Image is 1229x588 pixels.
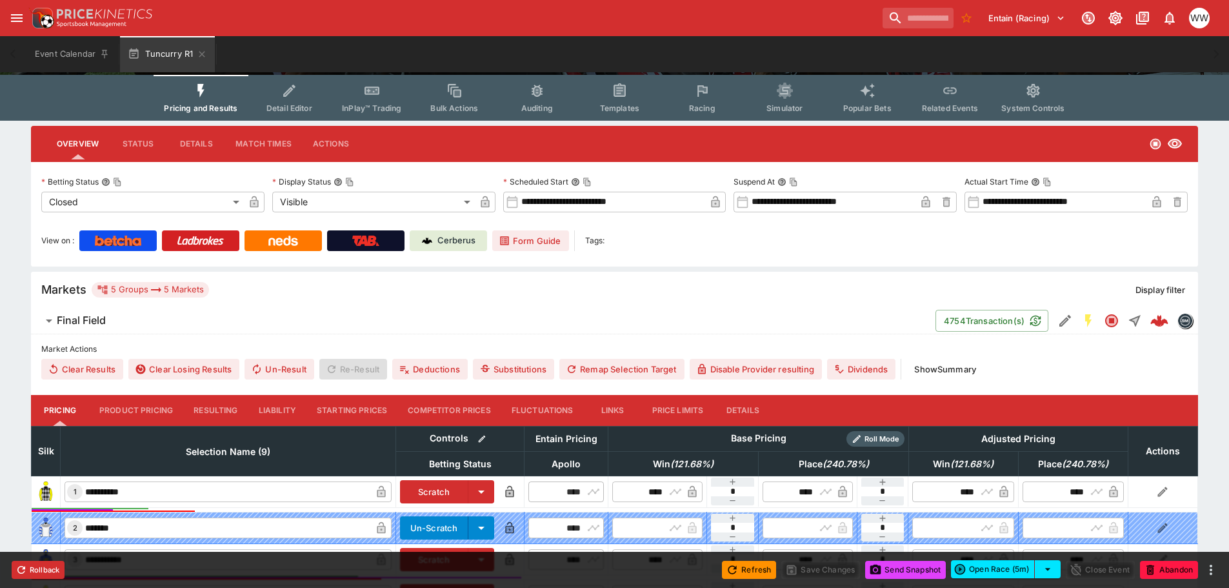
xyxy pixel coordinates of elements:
[306,395,397,426] button: Starting Prices
[690,359,822,380] button: Disable Provider resulting
[1077,6,1100,30] button: Connected to PK
[177,236,224,246] img: Ladbrokes
[128,359,239,380] button: Clear Losing Results
[474,431,490,447] button: Bulk edit
[101,177,110,187] button: Betting StatusCopy To Clipboard
[766,103,803,113] span: Simulator
[964,176,1028,187] p: Actual Start Time
[27,36,117,72] button: Event Calendar
[400,548,469,571] button: Scratch
[951,560,1061,578] div: split button
[248,395,306,426] button: Liability
[981,8,1073,28] button: Select Tenant
[919,456,1008,472] span: Win(121.68%)
[670,456,714,472] em: ( 121.68 %)
[164,103,237,113] span: Pricing and Results
[5,6,28,30] button: open drawer
[1189,8,1210,28] div: William Wallace
[1035,560,1061,578] button: select merge strategy
[1024,456,1123,472] span: Place(240.78%)
[777,177,786,187] button: Suspend AtCopy To Clipboard
[906,359,984,380] button: ShowSummary
[1054,309,1077,332] button: Edit Detail
[714,395,772,426] button: Details
[109,128,167,159] button: Status
[272,176,331,187] p: Display Status
[1158,6,1181,30] button: Notifications
[57,314,106,327] h6: Final Field
[1062,456,1108,472] em: ( 240.78 %)
[272,192,475,212] div: Visible
[1178,314,1192,328] img: betmakers
[789,177,798,187] button: Copy To Clipboard
[584,395,642,426] button: Links
[951,560,1035,578] button: Open Race (5m)
[473,359,554,380] button: Substitutions
[1031,177,1040,187] button: Actual Start TimeCopy To Clipboard
[734,176,775,187] p: Suspend At
[120,36,215,72] button: Tuncurry R1
[167,128,225,159] button: Details
[430,103,478,113] span: Bulk Actions
[266,103,312,113] span: Detail Editor
[342,103,401,113] span: InPlay™ Trading
[859,434,904,445] span: Roll Mode
[1043,177,1052,187] button: Copy To Clipboard
[525,451,608,476] th: Apollo
[1177,313,1193,329] div: betmakers
[334,177,343,187] button: Display StatusCopy To Clipboard
[1185,4,1214,32] button: William Wallace
[89,395,183,426] button: Product Pricing
[908,426,1128,451] th: Adjusted Pricing
[31,308,935,334] button: Final Field
[437,234,475,247] p: Cerberus
[639,456,728,472] span: Win(121.68%)
[1140,561,1198,579] button: Abandon
[319,359,387,380] span: Re-Result
[41,340,1188,359] label: Market Actions
[415,456,506,472] span: Betting Status
[392,359,468,380] button: Deductions
[1131,6,1154,30] button: Documentation
[172,444,285,460] span: Selection Name (9)
[71,487,79,496] span: 1
[1167,136,1183,152] svg: Visible
[97,282,204,298] div: 5 Groups 5 Markets
[41,192,244,212] div: Closed
[46,128,109,159] button: Overview
[41,359,123,380] button: Clear Results
[41,176,99,187] p: Betting Status
[883,8,954,28] input: search
[397,395,501,426] button: Competitor Prices
[585,230,605,251] label: Tags:
[1104,6,1127,30] button: Toggle light/dark mode
[41,282,86,297] h5: Markets
[268,236,297,246] img: Neds
[600,103,639,113] span: Templates
[225,128,302,159] button: Match Times
[1001,103,1064,113] span: System Controls
[154,75,1075,121] div: Event type filters
[1150,312,1168,330] div: 1b0a87ee-4e0e-414c-9c0c-741e20c7b176
[559,359,684,380] button: Remap Selection Target
[41,230,74,251] label: View on :
[1100,309,1123,332] button: Closed
[1149,137,1162,150] svg: Closed
[689,103,715,113] span: Racing
[922,103,978,113] span: Related Events
[183,395,248,426] button: Resulting
[642,395,714,426] button: Price Limits
[843,103,892,113] span: Popular Bets
[823,456,869,472] em: ( 240.78 %)
[722,561,776,579] button: Refresh
[70,523,80,532] span: 2
[57,9,152,19] img: PriceKinetics
[95,236,141,246] img: Betcha
[400,480,469,503] button: Scratch
[501,395,584,426] button: Fluctuations
[525,426,608,451] th: Entain Pricing
[571,177,580,187] button: Scheduled StartCopy To Clipboard
[503,176,568,187] p: Scheduled Start
[492,230,569,251] a: Form Guide
[950,456,994,472] em: ( 121.68 %)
